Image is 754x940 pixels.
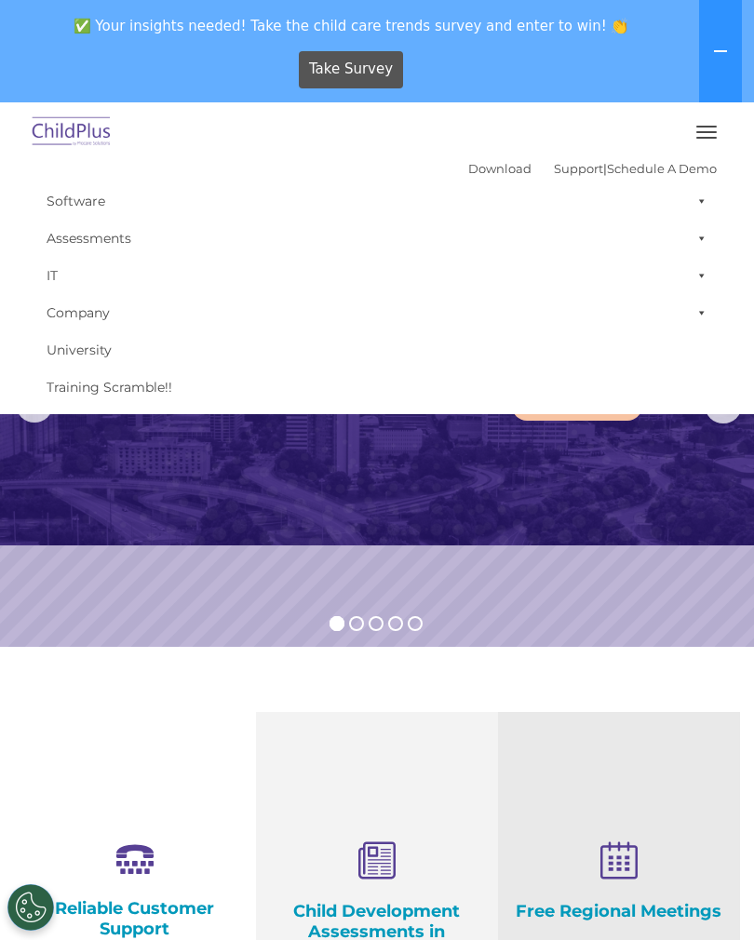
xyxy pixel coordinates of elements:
a: Assessments [37,220,717,257]
a: IT [37,257,717,294]
span: Take Survey [309,53,393,86]
a: Download [468,161,532,176]
button: Cookies Settings [7,884,54,931]
a: Software [37,182,717,220]
h4: Reliable Customer Support [28,898,242,939]
font: | [468,161,717,176]
a: Company [37,294,717,331]
a: Support [554,161,603,176]
span: ✅ Your insights needed! Take the child care trends survey and enter to win! 👏 [7,7,695,44]
a: Training Scramble!! [37,369,717,406]
img: ChildPlus by Procare Solutions [28,111,115,154]
a: University [37,331,717,369]
h4: Free Regional Meetings [512,901,726,921]
a: Schedule A Demo [607,161,717,176]
a: Take Survey [299,51,404,88]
